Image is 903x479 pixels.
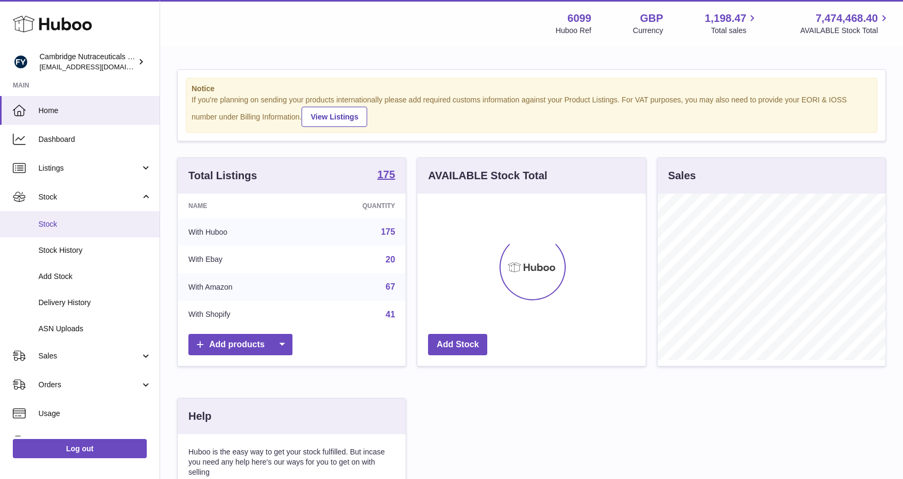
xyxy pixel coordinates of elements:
[192,95,872,127] div: If you're planning on sending your products internationally please add required customs informati...
[377,169,395,180] strong: 175
[178,273,303,301] td: With Amazon
[38,351,140,361] span: Sales
[640,11,663,26] strong: GBP
[668,169,696,183] h3: Sales
[381,227,395,236] a: 175
[800,11,890,36] a: 7,474,468.40 AVAILABLE Stock Total
[705,11,759,36] a: 1,198.47 Total sales
[178,301,303,329] td: With Shopify
[556,26,591,36] div: Huboo Ref
[38,245,152,256] span: Stock History
[633,26,663,36] div: Currency
[39,52,136,72] div: Cambridge Nutraceuticals Ltd
[386,282,395,291] a: 67
[38,192,140,202] span: Stock
[386,255,395,264] a: 20
[188,447,395,477] p: Huboo is the easy way to get your stock fulfilled. But incase you need any help here's our ways f...
[800,26,890,36] span: AVAILABLE Stock Total
[711,26,758,36] span: Total sales
[38,219,152,229] span: Stock
[38,298,152,308] span: Delivery History
[38,324,152,334] span: ASN Uploads
[38,380,140,390] span: Orders
[377,169,395,182] a: 175
[38,409,152,419] span: Usage
[188,334,292,356] a: Add products
[13,439,147,458] a: Log out
[38,134,152,145] span: Dashboard
[815,11,878,26] span: 7,474,468.40
[192,84,872,94] strong: Notice
[13,54,29,70] img: huboo@camnutra.com
[705,11,747,26] span: 1,198.47
[188,169,257,183] h3: Total Listings
[428,169,547,183] h3: AVAILABLE Stock Total
[428,334,487,356] a: Add Stock
[386,310,395,319] a: 41
[178,218,303,246] td: With Huboo
[38,272,152,282] span: Add Stock
[178,194,303,218] th: Name
[567,11,591,26] strong: 6099
[188,409,211,424] h3: Help
[39,62,157,71] span: [EMAIL_ADDRESS][DOMAIN_NAME]
[38,163,140,173] span: Listings
[178,246,303,274] td: With Ebay
[303,194,406,218] th: Quantity
[38,106,152,116] span: Home
[302,107,367,127] a: View Listings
